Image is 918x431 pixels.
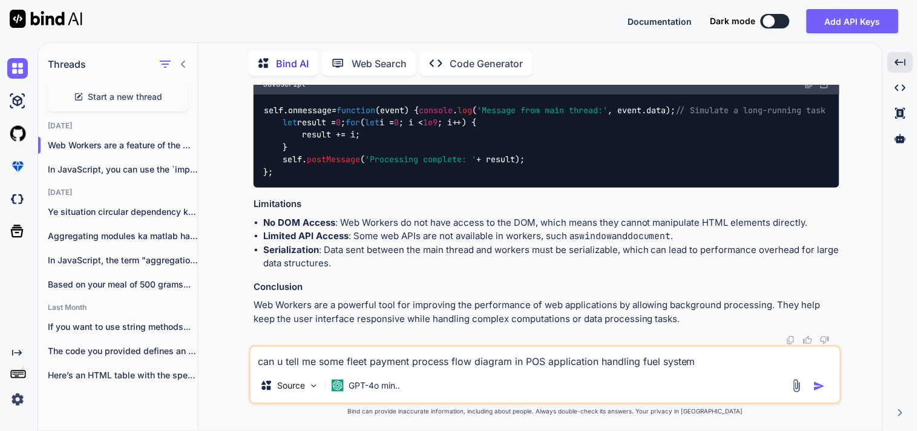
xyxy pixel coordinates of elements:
[457,105,472,116] span: log
[477,105,608,116] span: 'Message from main thread:'
[263,243,839,271] li: : Data sent between the main thread and workers must be serializable, which can lead to performan...
[7,389,28,410] img: settings
[7,58,28,79] img: chat
[450,56,523,71] p: Code Generator
[254,280,839,294] h3: Conclusion
[807,9,899,33] button: Add API Keys
[10,10,82,28] img: Bind AI
[48,57,86,71] h1: Threads
[48,369,198,381] p: Here’s an HTML table with the specified...
[336,117,341,128] span: 0
[628,15,692,28] button: Documentation
[365,154,476,165] span: 'Processing complete: '
[48,139,198,151] p: Web Workers are a feature of the Web API...
[263,216,839,230] li: : Web Workers do not have access to the DOM, which means they cannot manipulate HTML elements dir...
[675,105,825,116] span: // Simulate a long-running task
[628,16,692,27] span: Documentation
[803,335,813,345] img: like
[263,244,319,255] strong: Serialization
[263,104,825,179] code: self. = ( ) { . ( , event. ); result = ; ( i = ; i < ; i++) { result += i; } self. ( + result); };
[813,380,825,392] img: icon
[38,188,198,197] h2: [DATE]
[283,117,297,128] span: let
[276,56,309,71] p: Bind AI
[48,163,198,176] p: In JavaScript, you can use the `import` ...
[628,230,671,242] code: document
[7,156,28,177] img: premium
[786,335,796,345] img: copy
[710,15,756,27] span: Dark mode
[249,407,842,416] p: Bind can provide inaccurate information, including about people. Always double-check its answers....
[48,230,198,242] p: Aggregating modules ka matlab hai aise modules...
[790,379,804,393] img: attachment
[332,380,344,392] img: GPT-4o mini
[309,381,319,391] img: Pick Models
[419,105,453,116] span: console
[380,105,404,116] span: event
[7,189,28,209] img: darkCloudIdeIcon
[263,217,335,228] strong: No DOM Access
[251,347,840,369] textarea: can u tell me some fleet payment process flow diagram in POS application handling fuel system
[336,105,375,116] span: function
[48,206,198,218] p: Ye situation circular dependency ki wajah se...
[48,345,198,357] p: The code you provided defines an object...
[254,197,839,211] h3: Limitations
[646,105,666,116] span: data
[7,91,28,111] img: ai-studio
[820,335,830,345] img: dislike
[38,121,198,131] h2: [DATE]
[307,154,360,165] span: postMessage
[48,254,198,266] p: In JavaScript, the term "aggregation module" isn't...
[288,105,332,116] span: onmessage
[48,278,198,291] p: Based on your meal of 500 grams...
[352,56,407,71] p: Web Search
[346,117,360,128] span: for
[88,91,163,103] span: Start a new thread
[349,380,400,392] p: GPT-4o min..
[423,117,438,128] span: 1e9
[394,117,399,128] span: 0
[254,298,839,326] p: Web Workers are a powerful tool for improving the performance of web applications by allowing bac...
[579,230,612,242] code: window
[263,229,839,243] li: : Some web APIs are not available in workers, such as and .
[48,321,198,333] p: If you want to use string methods...
[365,117,379,128] span: let
[38,303,198,312] h2: Last Month
[263,230,349,242] strong: Limited API Access
[277,380,305,392] p: Source
[7,123,28,144] img: githubLight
